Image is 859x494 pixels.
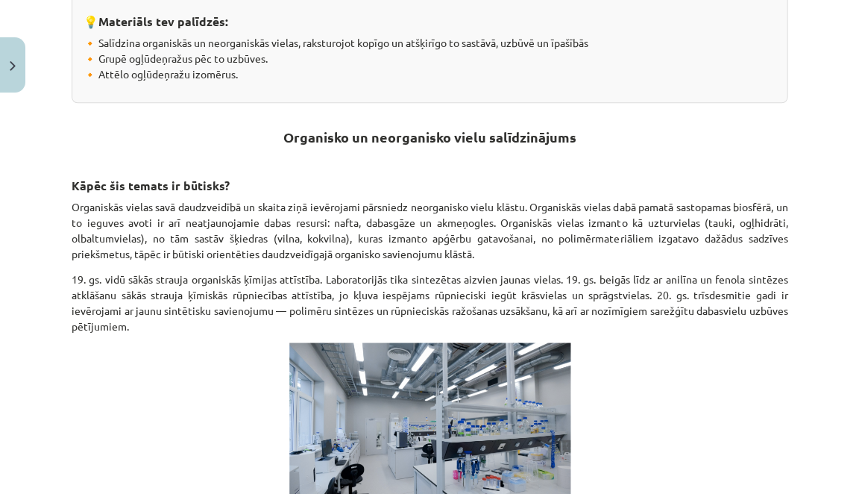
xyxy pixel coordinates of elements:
img: icon-close-lesson-0947bae3869378f0d4975bcd49f059093ad1ed9edebbc8119c70593378902aed.svg [10,61,16,71]
p: Organiskās vielas savā daudzveidībā un skaita ziņā ievērojami pārsniedz neorganisko vielu klāstu.... [72,199,787,262]
strong: Kāpēc šis temats ir būtisks? [72,178,230,193]
p: 🔸 Salīdzina organiskās un neorganiskās vielas, raksturojot kopīgo un atšķirīgo to sastāvā, uzbūvē... [84,35,775,82]
strong: Materiāls tev palīdzēs: [98,13,228,29]
h3: 💡 [84,3,775,31]
p: 19. gs. vidū sākās strauja organiskās ķīmijas attīstība. Laboratorijās tika sintezētas aizvien ja... [72,271,787,334]
strong: Organisko un neorganisko vielu salīdzinājums [283,128,576,146]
